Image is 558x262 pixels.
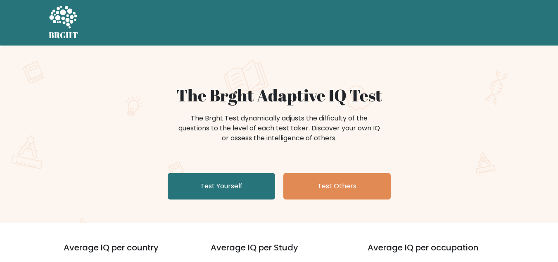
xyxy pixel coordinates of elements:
[49,3,78,42] a: BRGHT
[168,173,275,200] a: Test Yourself
[49,30,78,40] h5: BRGHT
[283,173,391,200] a: Test Others
[176,113,382,143] div: The Brght Test dynamically adjusts the difficulty of the questions to the level of each test take...
[78,85,481,105] h1: The Brght Adaptive IQ Test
